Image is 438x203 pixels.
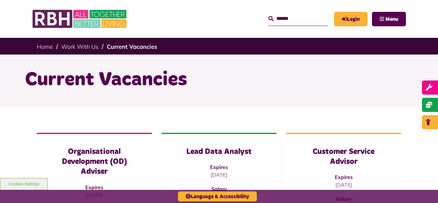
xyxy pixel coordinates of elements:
[107,43,157,50] a: Current Vacancies
[385,17,398,22] span: Menu
[174,147,264,157] h3: Lead Data Analyst
[334,12,367,26] a: MyRBH
[32,6,128,31] img: RBH
[210,164,228,170] strong: Expires
[50,147,139,177] h3: Organisational Development (OD) Adviser
[174,171,264,179] p: [DATE]
[61,43,98,50] a: Work With Us
[268,12,328,26] input: Search
[299,181,388,189] p: [DATE]
[372,12,406,26] button: Navigation
[25,67,413,92] h1: Current Vacancies
[409,174,438,203] iframe: Netcall Web Assistant for live chat
[37,43,53,50] a: Home
[299,147,388,167] h3: Customer Service Advisor
[85,184,103,190] strong: Expires
[178,191,257,201] button: Language & Accessibility
[211,186,227,192] strong: Salary
[335,174,353,180] strong: Expires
